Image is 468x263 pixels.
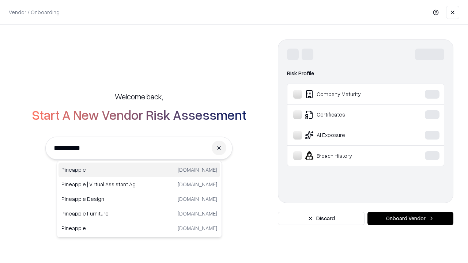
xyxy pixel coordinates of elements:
[9,8,60,16] p: Vendor / Onboarding
[178,195,217,203] p: [DOMAIN_NAME]
[61,195,139,203] p: Pineapple Design
[293,151,403,160] div: Breach History
[61,224,139,232] p: Pineapple
[61,166,139,174] p: Pineapple
[293,131,403,140] div: AI Exposure
[178,166,217,174] p: [DOMAIN_NAME]
[293,90,403,99] div: Company Maturity
[367,212,453,225] button: Onboard Vendor
[115,91,163,102] h5: Welcome back,
[178,224,217,232] p: [DOMAIN_NAME]
[293,110,403,119] div: Certificates
[61,210,139,217] p: Pineapple Furniture
[57,161,222,237] div: Suggestions
[278,212,365,225] button: Discard
[178,180,217,188] p: [DOMAIN_NAME]
[178,210,217,217] p: [DOMAIN_NAME]
[287,69,444,78] div: Risk Profile
[61,180,139,188] p: Pineapple | Virtual Assistant Agency
[32,107,246,122] h2: Start A New Vendor Risk Assessment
